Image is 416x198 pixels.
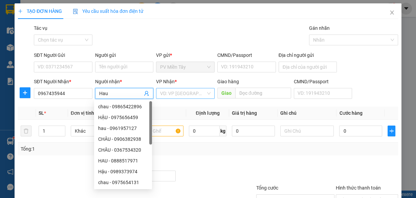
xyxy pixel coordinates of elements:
[71,110,96,116] span: Đơn vị tính
[217,79,239,84] span: Giao hàng
[336,185,381,191] label: Hình thức thanh toán
[196,110,219,116] span: Định lượng
[388,128,395,134] span: plus
[18,8,62,14] span: TẠO ĐƠN HÀNG
[6,6,16,14] span: Gửi:
[309,25,330,31] label: Gán nhãn
[279,51,337,59] div: Địa chỉ người gửi
[256,185,278,191] span: Tổng cước
[98,157,148,164] div: HAU - 0888517971
[21,145,161,153] div: Tổng: 1
[58,40,88,63] span: long phuoc
[130,126,183,136] input: VD: Bàn, Ghế
[232,110,257,116] span: Giá trị hàng
[6,22,53,30] div: tx muoi a
[6,6,53,22] div: PV Miền Tây
[382,3,401,22] button: Close
[94,145,152,155] div: CHÂU - 0367534320
[144,91,149,96] span: user-add
[98,146,148,154] div: CHÂU - 0367534320
[6,30,53,40] div: 0329162679
[294,78,352,85] div: CMND/Passport
[75,126,121,136] span: Khác
[388,126,395,136] button: plus
[94,166,152,177] div: Hậu - 0989373974
[217,51,276,59] div: CMND/Passport
[279,62,337,72] input: Địa chỉ của người gửi
[95,51,154,59] div: Người gửi
[21,126,31,136] button: delete
[217,88,235,98] span: Giao
[6,40,53,48] div: 0799060299
[232,126,275,136] input: 0
[94,123,152,134] div: hau - 0961957127
[98,103,148,110] div: chau - 09865422896
[235,88,291,98] input: Dọc đường
[18,9,23,14] span: plus
[58,22,116,30] div: Vinh
[156,79,175,84] span: VP Nhận
[34,78,92,85] div: SĐT Người Nhận
[95,78,154,85] div: Người nhận
[389,10,395,15] span: close
[160,62,211,72] span: PV Miền Tây
[58,6,74,14] span: Nhận:
[98,179,148,186] div: chau - 0975654131
[58,30,116,40] div: 0922141234
[220,126,226,136] span: kg
[94,112,152,123] div: HẬU - 0975656459
[98,168,148,175] div: Hậu - 0989373974
[20,87,30,98] button: plus
[34,25,47,31] label: Tác vụ
[73,8,144,14] span: Yêu cầu xuất hóa đơn điện tử
[156,51,215,59] div: VP gửi
[73,9,78,14] img: icon
[20,90,30,95] span: plus
[98,135,148,143] div: CHÂU - 0906382938
[98,114,148,121] div: HẬU - 0975656459
[278,107,337,120] th: Ghi chú
[58,6,116,22] div: HANG NGOAI
[94,101,152,112] div: chau - 09865422896
[58,43,68,50] span: DĐ:
[34,51,92,59] div: SĐT Người Gửi
[98,125,148,132] div: hau - 0961957127
[39,110,44,116] span: SL
[94,134,152,145] div: CHÂU - 0906382938
[280,126,334,136] input: Ghi Chú
[94,177,152,188] div: chau - 0975654131
[94,155,152,166] div: HAU - 0888517971
[339,110,362,116] span: Cước hàng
